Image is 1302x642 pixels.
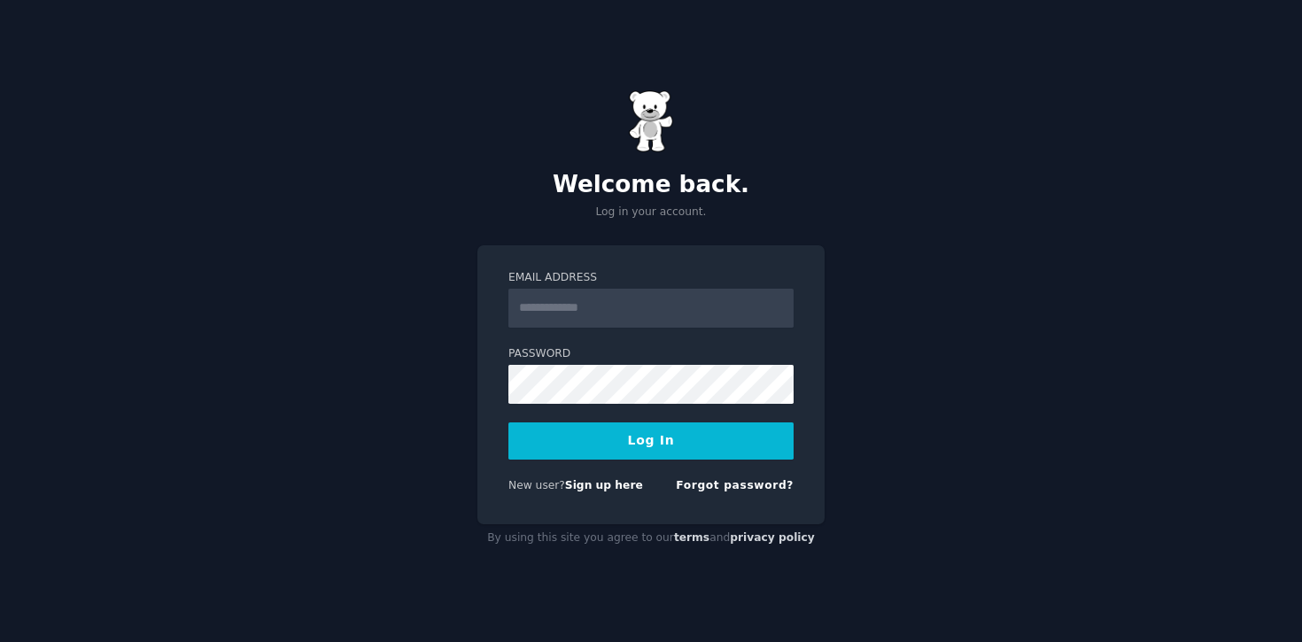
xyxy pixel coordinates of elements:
[508,479,565,491] span: New user?
[477,524,825,553] div: By using this site you agree to our and
[477,171,825,199] h2: Welcome back.
[730,531,815,544] a: privacy policy
[508,346,794,362] label: Password
[676,479,794,491] a: Forgot password?
[477,205,825,220] p: Log in your account.
[565,479,643,491] a: Sign up here
[629,90,673,152] img: Gummy Bear
[508,270,794,286] label: Email Address
[508,422,794,460] button: Log In
[674,531,709,544] a: terms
